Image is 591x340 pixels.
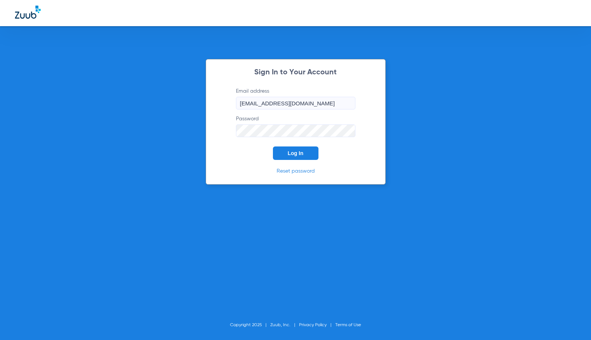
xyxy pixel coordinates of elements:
input: Password [236,124,355,137]
h2: Sign In to Your Account [225,69,367,76]
img: Zuub Logo [15,6,41,19]
li: Copyright 2025 [230,321,270,329]
iframe: Chat Widget [554,304,591,340]
a: Terms of Use [335,323,361,327]
a: Reset password [277,169,315,174]
button: Log In [273,146,318,160]
input: Email address [236,97,355,109]
a: Privacy Policy [299,323,327,327]
label: Email address [236,87,355,109]
span: Log In [288,150,304,156]
li: Zuub, Inc. [270,321,299,329]
label: Password [236,115,355,137]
